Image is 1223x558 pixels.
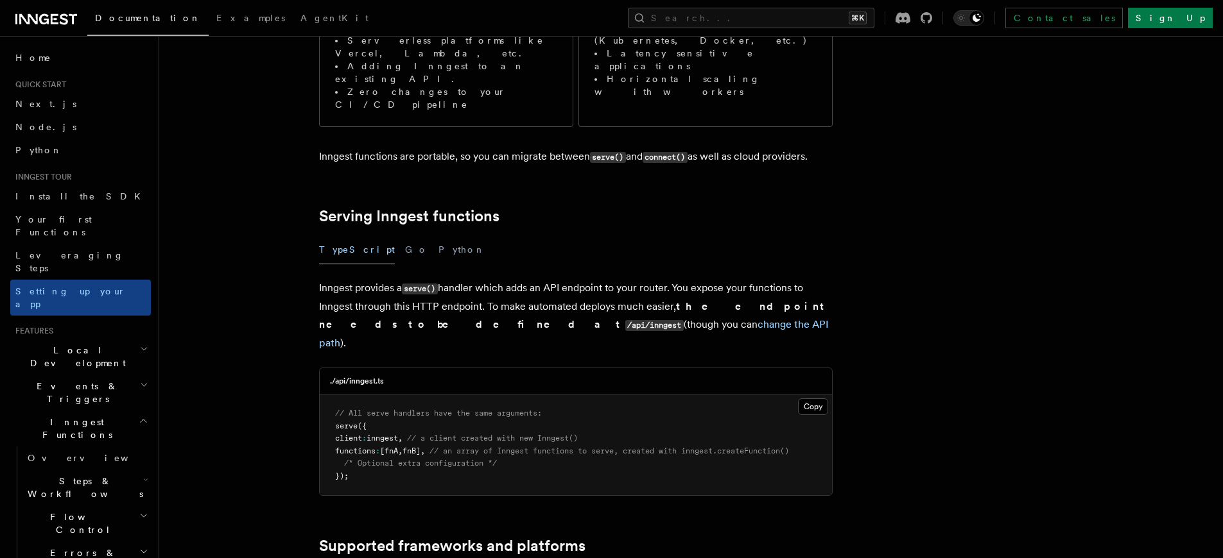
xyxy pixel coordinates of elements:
[10,92,151,115] a: Next.js
[643,152,688,163] code: connect()
[15,145,62,155] span: Python
[367,434,398,443] span: inngest
[590,152,626,163] code: serve()
[10,139,151,162] a: Python
[15,250,124,273] span: Leveraging Steps
[10,244,151,280] a: Leveraging Steps
[438,235,485,264] button: Python
[10,380,140,405] span: Events & Triggers
[15,99,76,109] span: Next.js
[10,115,151,139] a: Node.js
[209,4,293,35] a: Examples
[22,505,151,541] button: Flow Control
[15,51,51,64] span: Home
[319,148,833,166] p: Inngest functions are portable, so you can migrate between and as well as cloud providers.
[344,459,497,468] span: /* Optional extra configuration */
[10,208,151,244] a: Your first Functions
[10,339,151,375] button: Local Development
[330,376,384,386] h3: ./api/inngest.ts
[10,410,151,446] button: Inngest Functions
[87,4,209,36] a: Documentation
[22,475,143,500] span: Steps & Workflows
[1005,8,1123,28] a: Contact sales
[849,12,867,24] kbd: ⌘K
[15,286,126,309] span: Setting up your app
[335,471,349,480] span: });
[10,375,151,410] button: Events & Triggers
[300,13,369,23] span: AgentKit
[15,122,76,132] span: Node.js
[398,446,403,455] span: ,
[335,446,376,455] span: functions
[319,235,395,264] button: TypeScript
[22,469,151,505] button: Steps & Workflows
[594,47,817,72] li: Latency sensitive applications
[28,453,160,463] span: Overview
[398,434,403,443] span: ,
[10,326,53,336] span: Features
[216,13,285,23] span: Examples
[335,60,557,85] li: Adding Inngest to an existing API.
[402,283,438,294] code: serve()
[1128,8,1213,28] a: Sign Up
[335,421,358,430] span: serve
[293,4,376,35] a: AgentKit
[22,446,151,469] a: Overview
[10,344,140,369] span: Local Development
[10,185,151,208] a: Install the SDK
[594,72,817,98] li: Horizontal scaling with workers
[15,191,148,201] span: Install the SDK
[10,46,151,69] a: Home
[953,10,984,26] button: Toggle dark mode
[335,34,557,60] li: Serverless platforms like Vercel, Lambda, etc.
[407,434,578,443] span: // a client created with new Inngest()
[798,398,828,415] button: Copy
[95,13,201,23] span: Documentation
[380,446,398,455] span: [fnA
[335,409,542,418] span: // All serve handlers have the same arguments:
[22,511,139,536] span: Flow Control
[403,446,421,455] span: fnB]
[10,416,139,441] span: Inngest Functions
[319,537,585,555] a: Supported frameworks and platforms
[625,320,684,331] code: /api/inngest
[10,80,66,90] span: Quick start
[335,85,557,111] li: Zero changes to your CI/CD pipeline
[319,279,833,352] p: Inngest provides a handler which adds an API endpoint to your router. You expose your functions t...
[429,446,789,455] span: // an array of Inngest functions to serve, created with inngest.createFunction()
[10,280,151,316] a: Setting up your app
[15,214,92,237] span: Your first Functions
[628,8,874,28] button: Search...⌘K
[358,421,367,430] span: ({
[10,172,72,182] span: Inngest tour
[421,446,425,455] span: ,
[376,446,380,455] span: :
[362,434,367,443] span: :
[405,235,428,264] button: Go
[319,207,499,225] a: Serving Inngest functions
[335,434,362,443] span: client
